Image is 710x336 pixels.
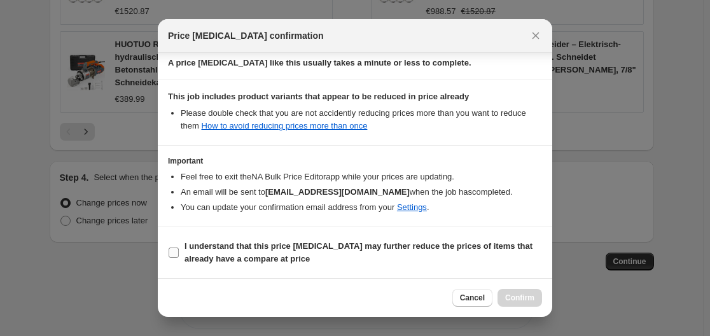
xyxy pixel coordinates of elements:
[181,171,542,183] li: Feel free to exit the NA Bulk Price Editor app while your prices are updating.
[452,289,492,307] button: Cancel
[265,187,410,197] b: [EMAIL_ADDRESS][DOMAIN_NAME]
[168,156,542,166] h3: Important
[527,27,545,45] button: Close
[181,107,542,132] li: Please double check that you are not accidently reducing prices more than you want to reduce them
[168,29,324,42] span: Price [MEDICAL_DATA] confirmation
[168,92,469,101] b: This job includes product variants that appear to be reduced in price already
[202,121,368,130] a: How to avoid reducing prices more than once
[181,186,542,199] li: An email will be sent to when the job has completed .
[397,202,427,212] a: Settings
[168,58,471,67] b: A price [MEDICAL_DATA] like this usually takes a minute or less to complete.
[181,201,542,214] li: You can update your confirmation email address from your .
[184,241,532,263] b: I understand that this price [MEDICAL_DATA] may further reduce the prices of items that already h...
[460,293,485,303] span: Cancel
